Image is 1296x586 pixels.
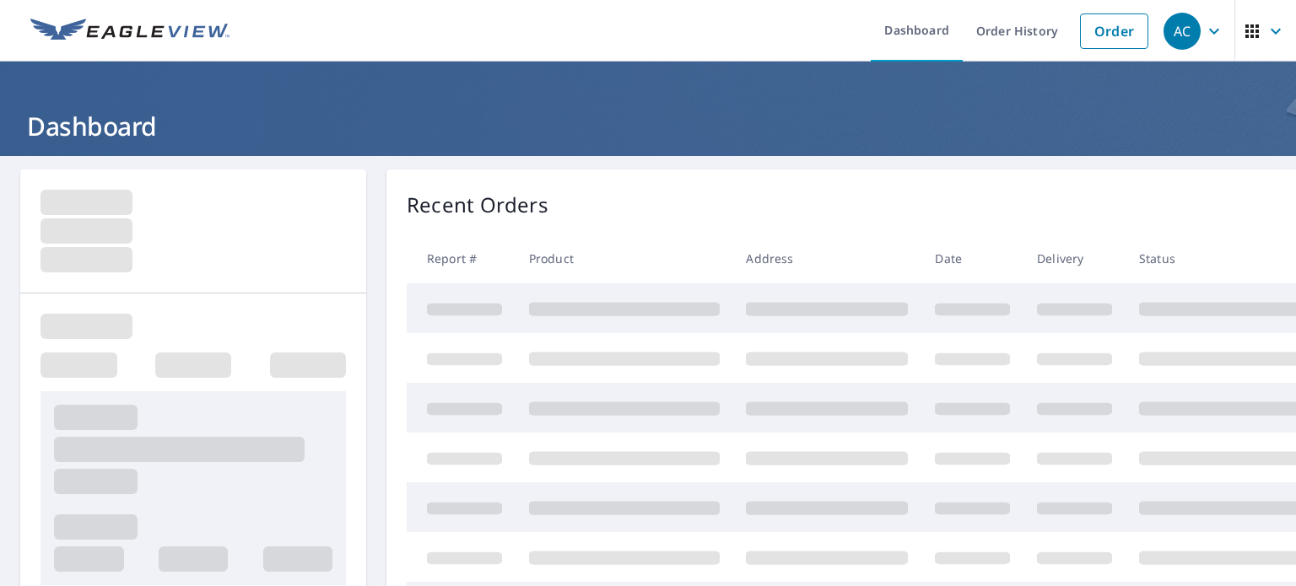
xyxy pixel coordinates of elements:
[516,234,733,283] th: Product
[732,234,921,283] th: Address
[20,109,1276,143] h1: Dashboard
[1164,13,1201,50] div: AC
[1023,234,1126,283] th: Delivery
[921,234,1023,283] th: Date
[407,234,516,283] th: Report #
[30,19,229,44] img: EV Logo
[407,190,548,220] p: Recent Orders
[1080,13,1148,49] a: Order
